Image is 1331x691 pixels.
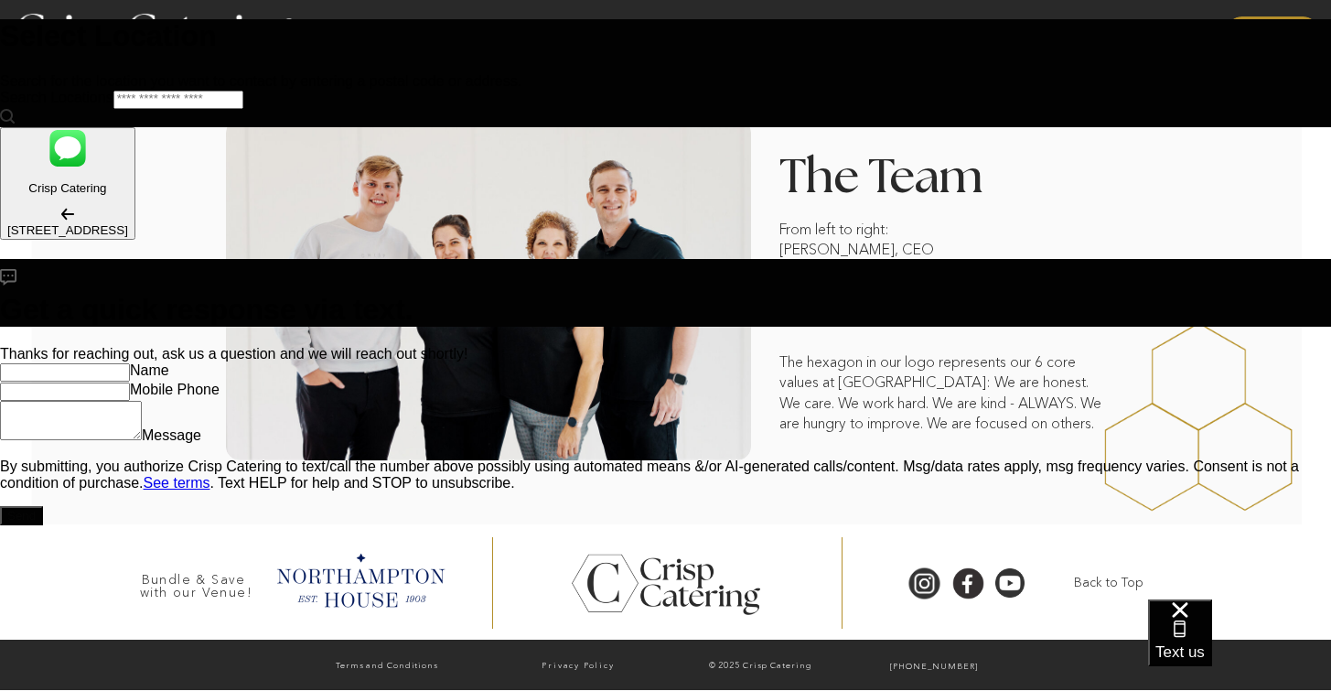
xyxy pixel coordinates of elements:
a: Open terms and conditions in a new window [144,475,210,491]
label: Message [142,427,201,443]
p: Crisp Catering [7,181,128,195]
iframe: podium webchat widget bubble [1148,599,1331,691]
div: [STREET_ADDRESS] [7,223,128,237]
label: Name [130,362,169,378]
label: Mobile Phone [130,382,220,397]
div: Send [7,509,36,523]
